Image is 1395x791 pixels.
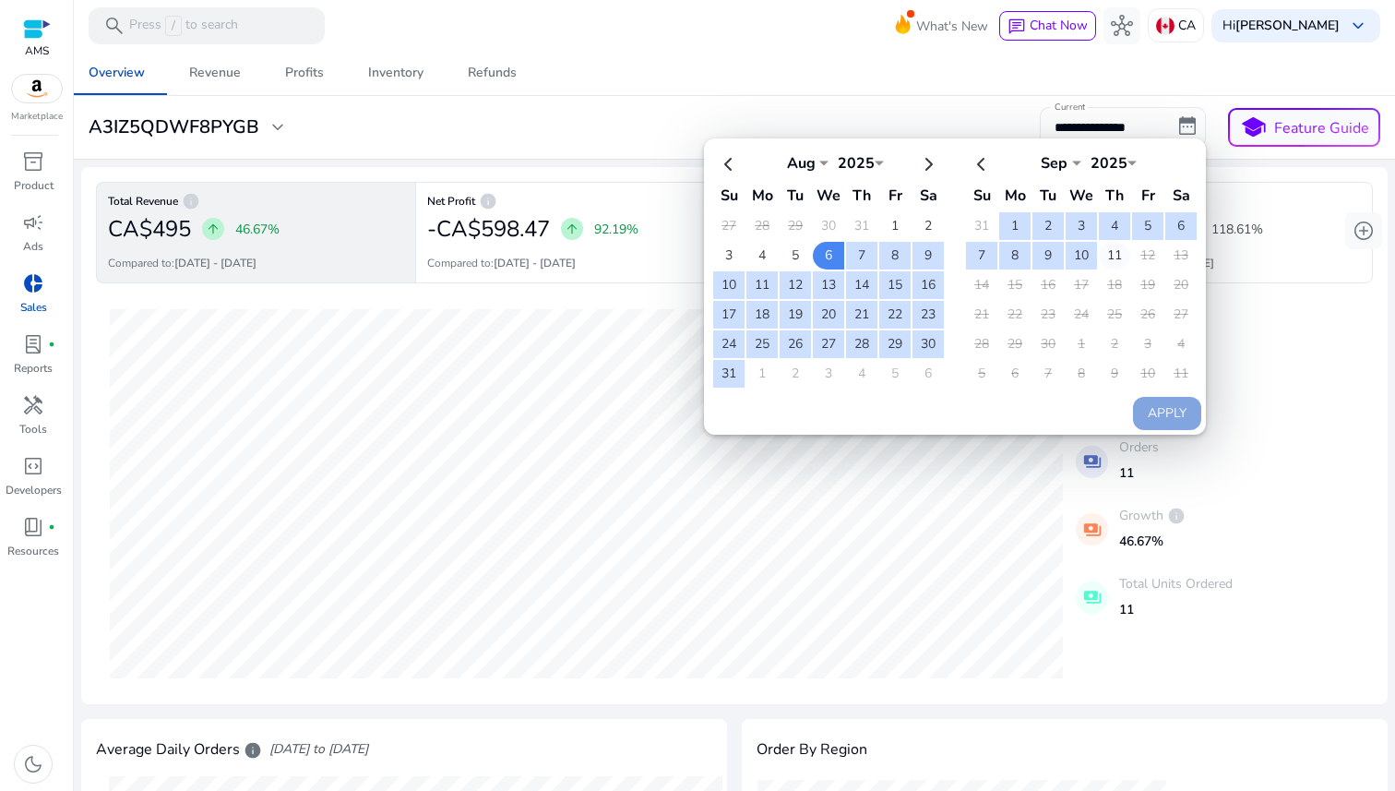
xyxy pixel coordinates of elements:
[269,740,368,759] span: [DATE] to [DATE]
[1178,9,1196,42] p: CA
[594,220,638,239] p: 92.19%
[206,222,221,236] span: arrow_upward
[757,741,867,759] h4: Order By Region
[1222,19,1340,32] p: Hi
[494,256,576,270] b: [DATE] - [DATE]
[6,482,62,498] p: Developers
[1081,153,1137,174] div: 2025
[1347,15,1369,37] span: keyboard_arrow_down
[165,16,182,36] span: /
[1119,600,1233,619] p: 11
[1008,18,1026,36] span: chat
[108,255,256,271] p: Compared to:
[22,211,44,234] span: campaign
[22,272,44,294] span: donut_small
[19,421,47,437] p: Tools
[103,15,125,37] span: search
[1228,108,1380,147] button: schoolFeature Guide
[1103,7,1140,44] button: hub
[48,523,55,531] span: fiber_manual_record
[182,192,200,210] span: info
[368,66,423,79] div: Inventory
[1119,574,1233,593] p: Total Units Ordered
[11,110,63,124] p: Marketplace
[1026,153,1081,174] div: Sep
[20,299,47,316] p: Sales
[267,116,289,138] span: expand_more
[108,199,404,203] h6: Total Revenue
[427,255,576,271] p: Compared to:
[1119,506,1186,525] p: Growth
[829,153,884,174] div: 2025
[22,150,44,173] span: inventory_2
[1076,581,1108,614] mat-icon: payments
[23,238,43,255] p: Ads
[22,753,44,775] span: dark_mode
[916,10,988,42] span: What's New
[1119,437,1159,457] p: Orders
[1345,212,1382,249] button: add_circle
[1211,220,1263,239] p: 118.61%
[1055,101,1085,114] mat-label: Current
[1119,532,1186,551] p: 46.67%
[1133,397,1201,430] button: Apply
[244,741,262,760] span: info
[22,394,44,416] span: handyman
[22,333,44,355] span: lab_profile
[1076,513,1108,545] mat-icon: payments
[1353,220,1375,242] span: add_circle
[1030,17,1088,34] span: Chat Now
[12,75,62,102] img: amazon.svg
[427,199,723,203] h6: Net Profit
[565,222,579,236] span: arrow_upward
[22,455,44,477] span: code_blocks
[1119,463,1159,483] p: 11
[285,66,324,79] div: Profits
[1111,15,1133,37] span: hub
[479,192,497,210] span: info
[89,116,259,138] h3: A3IZ5QDWF8PYGB
[773,153,829,174] div: Aug
[89,66,145,79] div: Overview
[14,177,54,194] p: Product
[999,11,1096,41] button: chatChat Now
[108,216,191,243] h2: CA$495
[22,516,44,538] span: book_4
[235,220,280,239] p: 46.67%
[23,42,51,59] p: AMS
[129,16,238,36] p: Press to search
[427,216,550,243] h2: -CA$598.47
[174,256,256,270] b: [DATE] - [DATE]
[1240,114,1267,141] span: school
[96,741,262,760] h4: Average Daily Orders
[7,543,59,559] p: Resources
[1156,17,1174,35] img: ca.svg
[1235,17,1340,34] b: [PERSON_NAME]
[189,66,241,79] div: Revenue
[1066,199,1361,203] h6: Ad Spend
[48,341,55,348] span: fiber_manual_record
[1076,446,1108,478] mat-icon: payments
[468,66,517,79] div: Refunds
[14,360,53,377] p: Reports
[1274,117,1369,139] p: Feature Guide
[1167,507,1186,525] span: info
